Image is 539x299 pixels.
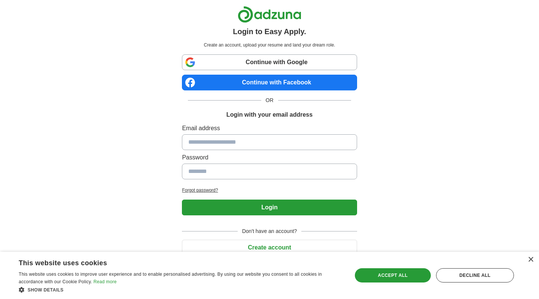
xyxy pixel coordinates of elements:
[19,256,324,267] div: This website uses cookies
[182,124,357,133] label: Email address
[182,240,357,255] button: Create account
[233,26,306,37] h1: Login to Easy Apply.
[94,279,117,284] a: Read more, opens a new window
[261,96,278,104] span: OR
[28,287,64,293] span: Show details
[226,110,313,119] h1: Login with your email address
[182,54,357,70] a: Continue with Google
[528,257,533,263] div: Close
[182,200,357,215] button: Login
[182,75,357,90] a: Continue with Facebook
[238,6,301,23] img: Adzuna logo
[19,286,342,293] div: Show details
[355,268,431,282] div: Accept all
[19,272,322,284] span: This website uses cookies to improve user experience and to enable personalised advertising. By u...
[183,42,355,48] p: Create an account, upload your resume and land your dream role.
[436,268,514,282] div: Decline all
[182,187,357,194] a: Forgot password?
[238,227,302,235] span: Don't have an account?
[182,153,357,162] label: Password
[182,244,357,251] a: Create account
